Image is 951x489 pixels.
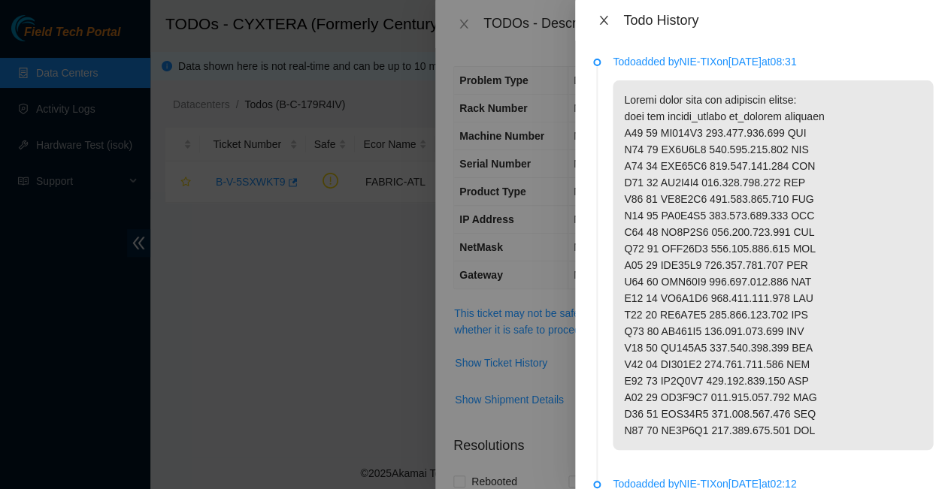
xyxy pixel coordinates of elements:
p: Todo added by NIE-TIX on [DATE] at 08:31 [613,53,933,70]
div: Todo History [623,12,933,29]
button: Close [593,14,614,28]
p: Loremi dolor sita con adipiscin elitse: doei tem incidi_utlabo et_dolorem aliquaen A49 59 MI014V3... [613,80,933,450]
span: close [598,14,610,26]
